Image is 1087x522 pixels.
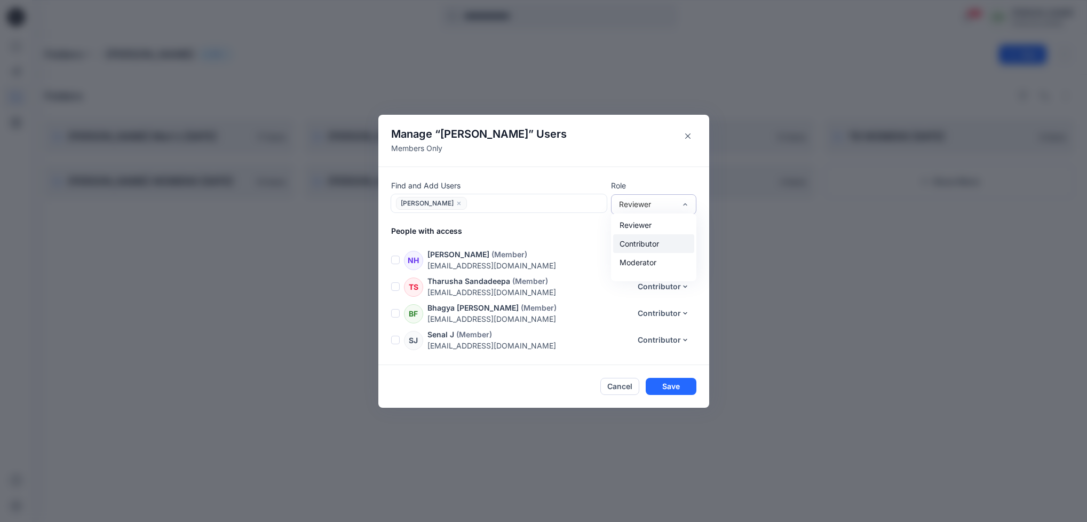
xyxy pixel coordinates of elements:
button: Contributor [631,305,696,322]
p: Role [611,180,696,191]
p: (Member) [491,249,527,260]
p: Bhagya [PERSON_NAME] [427,302,519,313]
p: [EMAIL_ADDRESS][DOMAIN_NAME] [427,287,631,298]
p: (Member) [521,302,557,313]
p: (Member) [512,275,548,287]
div: Reviewer [619,199,676,210]
p: Tharusha Sandadeepa [427,275,510,287]
h4: Manage “ ” Users [391,128,567,140]
div: BF [404,304,423,323]
div: NH [404,251,423,270]
button: Save [646,378,696,395]
button: Cancel [600,378,639,395]
button: Contributor [631,331,696,349]
p: [PERSON_NAME] [427,249,489,260]
button: close [456,198,462,209]
span: [PERSON_NAME] [401,199,454,210]
span: [PERSON_NAME] [440,128,528,140]
div: TS [404,278,423,297]
div: SJ [404,331,423,350]
div: Moderator [613,253,694,272]
button: Close [679,128,696,145]
p: Find and Add Users [391,180,607,191]
div: Reviewer [613,216,694,234]
p: [EMAIL_ADDRESS][DOMAIN_NAME] [427,260,631,271]
p: People with access [391,225,709,236]
p: [EMAIL_ADDRESS][DOMAIN_NAME] [427,313,631,325]
p: [EMAIL_ADDRESS][DOMAIN_NAME] [427,340,631,351]
p: Members Only [391,143,567,154]
div: Contributor [613,234,694,253]
p: (Member) [456,329,492,340]
p: Senal J [427,329,454,340]
button: Contributor [631,278,696,295]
